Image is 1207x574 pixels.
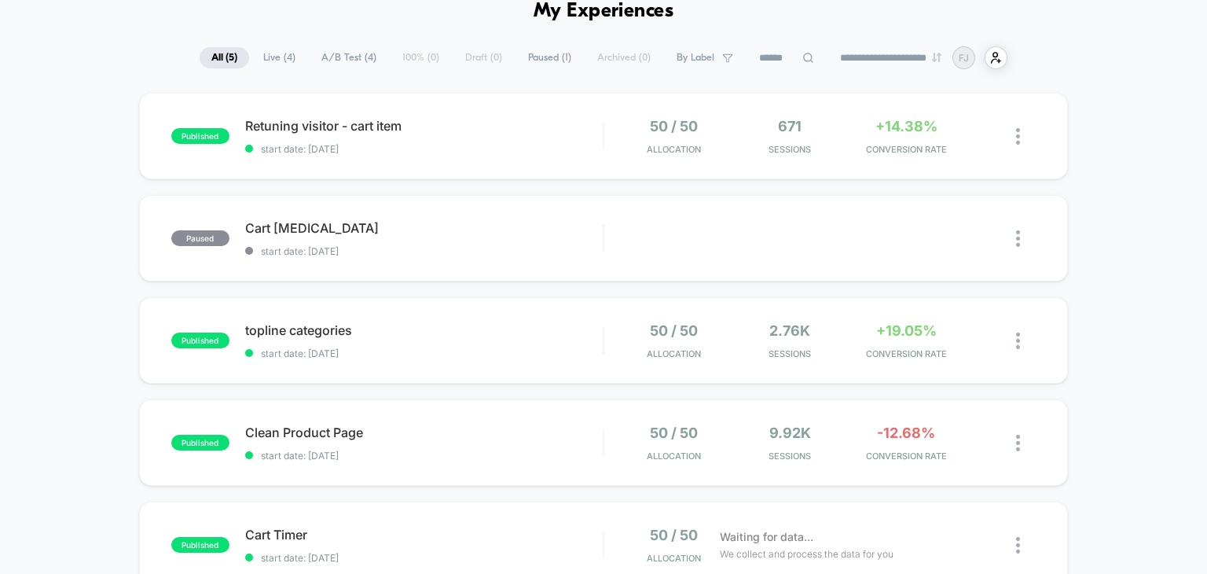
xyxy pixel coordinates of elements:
span: 2.76k [769,322,810,339]
span: CONVERSION RATE [852,144,960,155]
span: published [171,128,229,144]
span: Retuning visitor - cart item [245,118,603,134]
span: 50 / 50 [650,425,698,441]
p: FJ [959,52,969,64]
span: published [171,537,229,553]
span: Cart [MEDICAL_DATA] [245,220,603,236]
span: Waiting for data... [720,528,813,546]
span: 50 / 50 [650,322,698,339]
span: A/B Test ( 4 ) [310,47,388,68]
span: Allocation [647,144,701,155]
img: end [932,53,941,62]
span: paused [171,230,229,246]
span: 50 / 50 [650,118,698,134]
img: close [1016,128,1020,145]
span: topline categories [245,322,603,338]
span: CONVERSION RATE [852,348,960,359]
img: close [1016,537,1020,554]
span: published [171,435,229,451]
span: Live ( 4 ) [251,47,307,68]
span: start date: [DATE] [245,450,603,462]
span: 9.92k [769,425,811,441]
span: Cart Timer [245,527,603,543]
span: 50 / 50 [650,527,698,543]
span: start date: [DATE] [245,143,603,155]
span: We collect and process the data for you [720,546,893,561]
span: published [171,333,229,348]
span: Sessions [736,451,844,462]
span: All ( 5 ) [200,47,249,68]
span: Allocation [647,553,701,564]
span: Sessions [736,144,844,155]
span: Clean Product Page [245,425,603,440]
span: CONVERSION RATE [852,451,960,462]
img: close [1016,333,1020,349]
span: Paused ( 1 ) [516,47,583,68]
span: Sessions [736,348,844,359]
span: Allocation [647,348,701,359]
span: start date: [DATE] [245,348,603,359]
img: close [1016,435,1020,451]
img: close [1016,230,1020,247]
span: 671 [778,118,802,134]
span: start date: [DATE] [245,245,603,257]
span: start date: [DATE] [245,552,603,564]
span: -12.68% [877,425,935,441]
span: Allocation [647,451,701,462]
span: +14.38% [875,118,937,134]
span: By Label [677,52,714,64]
span: +19.05% [876,322,937,339]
